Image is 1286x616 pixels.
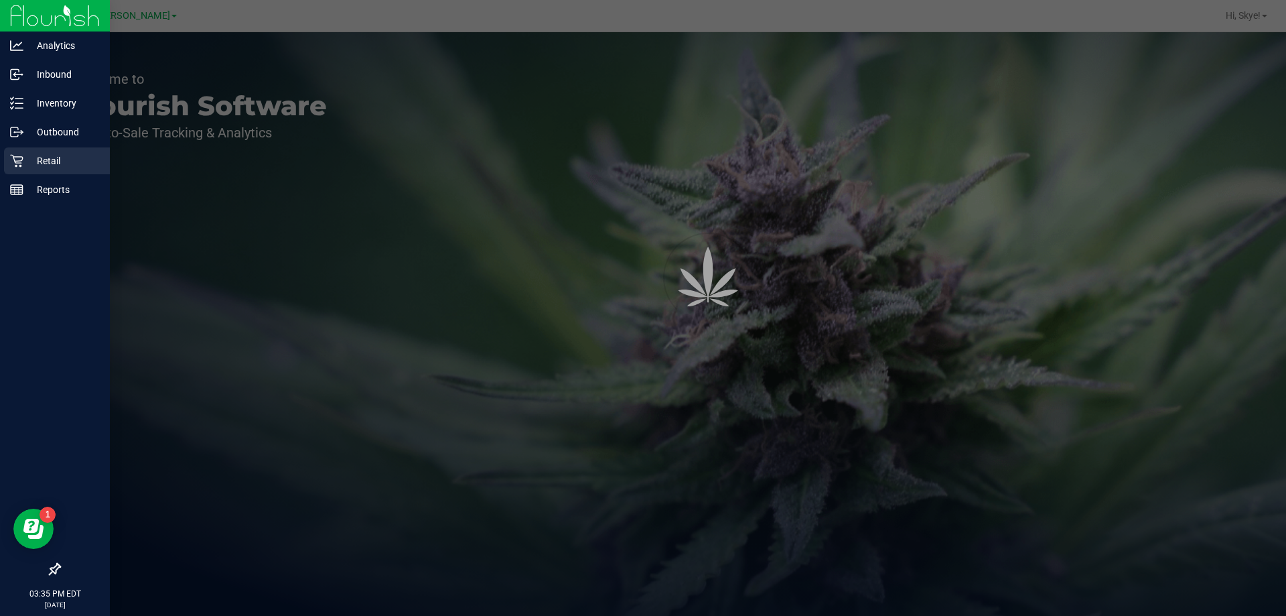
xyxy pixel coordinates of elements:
[10,154,23,168] inline-svg: Retail
[23,95,104,111] p: Inventory
[6,588,104,600] p: 03:35 PM EDT
[23,66,104,82] p: Inbound
[23,38,104,54] p: Analytics
[10,183,23,196] inline-svg: Reports
[6,600,104,610] p: [DATE]
[10,68,23,81] inline-svg: Inbound
[23,182,104,198] p: Reports
[23,124,104,140] p: Outbound
[13,509,54,549] iframe: Resource center
[10,39,23,52] inline-svg: Analytics
[23,153,104,169] p: Retail
[40,507,56,523] iframe: Resource center unread badge
[10,97,23,110] inline-svg: Inventory
[10,125,23,139] inline-svg: Outbound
